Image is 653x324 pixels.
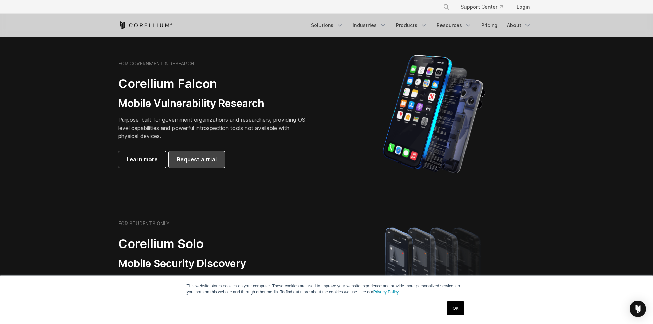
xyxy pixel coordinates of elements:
[307,19,535,32] div: Navigation Menu
[447,301,464,315] a: OK
[383,54,486,174] img: iPhone model separated into the mechanics used to build the physical device.
[435,1,535,13] div: Navigation Menu
[187,283,467,295] p: This website stores cookies on your computer. These cookies are used to improve your website expe...
[118,257,310,270] h3: Mobile Security Discovery
[118,151,166,168] a: Learn more
[373,290,400,295] a: Privacy Policy.
[118,97,310,110] h3: Mobile Vulnerability Research
[169,151,225,168] a: Request a trial
[455,1,508,13] a: Support Center
[440,1,452,13] button: Search
[118,61,194,67] h6: FOR GOVERNMENT & RESEARCH
[503,19,535,32] a: About
[349,19,390,32] a: Industries
[118,21,173,29] a: Corellium Home
[177,155,217,164] span: Request a trial
[511,1,535,13] a: Login
[118,116,310,140] p: Purpose-built for government organizations and researchers, providing OS-level capabilities and p...
[307,19,347,32] a: Solutions
[630,301,646,317] div: Open Intercom Messenger
[126,155,158,164] span: Learn more
[433,19,476,32] a: Resources
[118,236,310,252] h2: Corellium Solo
[392,19,431,32] a: Products
[118,220,170,227] h6: FOR STUDENTS ONLY
[477,19,501,32] a: Pricing
[118,76,310,92] h2: Corellium Falcon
